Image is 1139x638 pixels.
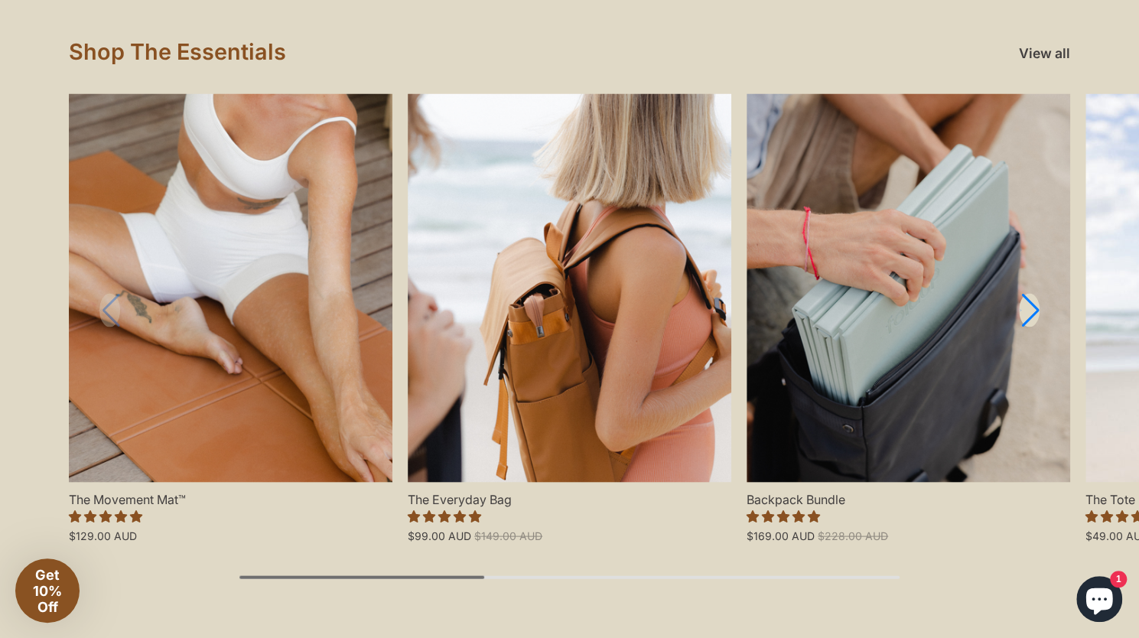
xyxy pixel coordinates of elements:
span: $149.00 AUD [474,529,542,542]
span: $228.00 AUD [818,529,888,542]
span: Backpack Bundle [747,482,1070,507]
a: The Movement Mat™ 4.85 stars $129.00 AUD [69,482,392,542]
a: Next slide [1019,293,1040,327]
a: Backpack Bundle [747,93,1070,482]
div: Get 10% Off [15,558,80,623]
span: $99.00 AUD [408,529,471,542]
span: The Movement Mat™ [69,482,392,507]
a: View all [1019,44,1070,63]
a: The Movement Mat™ [69,93,392,482]
inbox-online-store-chat: Shopify online store chat [1072,576,1127,626]
span: 5.00 stars [747,508,820,523]
span: Get 10% Off [33,567,62,615]
span: 4.85 stars [69,508,142,523]
span: $169.00 AUD [747,529,815,542]
a: Shop The Essentials [69,38,286,65]
a: Backpack Bundle 5.00 stars $169.00 AUD $228.00 AUD [747,482,1070,542]
a: The Everyday Bag [408,93,731,482]
span: The Everyday Bag [408,482,731,507]
span: 4.97 stars [408,508,481,523]
a: The Everyday Bag 4.97 stars $99.00 AUD $149.00 AUD [408,482,731,542]
span: $129.00 AUD [69,529,137,542]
